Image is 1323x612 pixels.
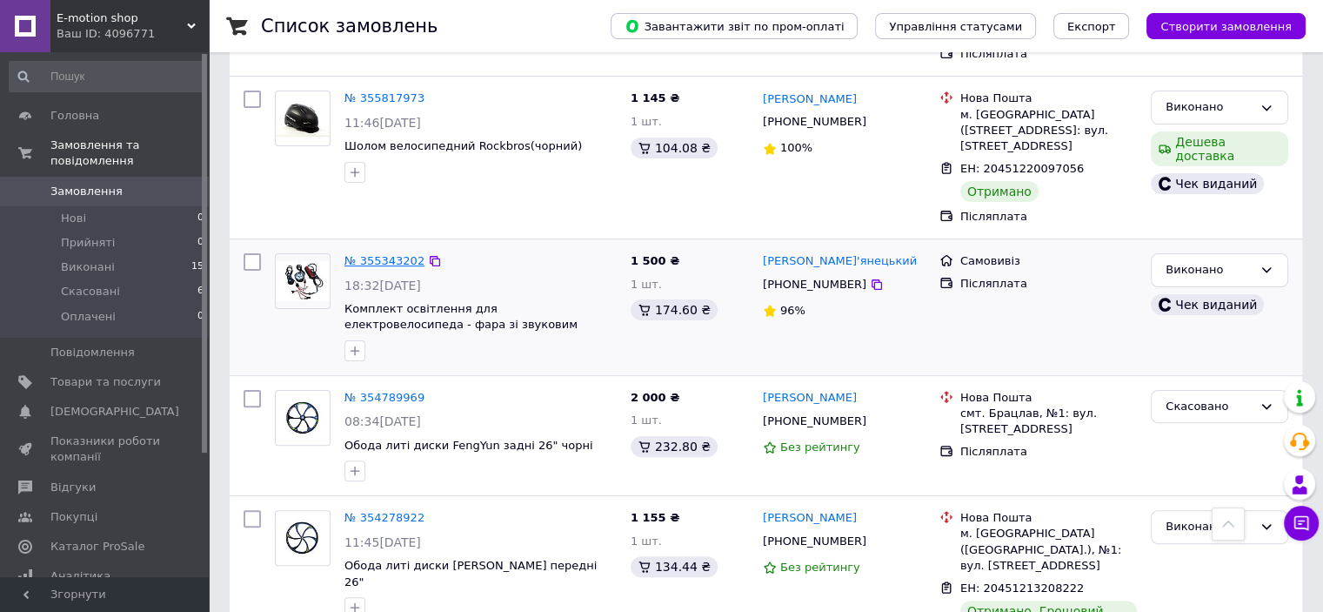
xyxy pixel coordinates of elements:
[344,302,605,364] a: Комплект освітлення для електровелосипеда - фара зі звуковим сигналом, задній габарит з поворотни...
[960,209,1137,225] div: Післяплата
[344,511,424,524] a: № 354278922
[1160,20,1292,33] span: Створити замовлення
[50,509,97,525] span: Покупці
[1284,506,1319,541] button: Чат з покупцем
[780,561,860,574] span: Без рейтингу
[960,444,1137,460] div: Післяплата
[780,304,805,317] span: 96%
[960,406,1137,437] div: смт. Брацлав, №1: вул. [STREET_ADDRESS]
[1151,173,1264,194] div: Чек виданий
[50,138,209,169] span: Замовлення та повідомлення
[631,91,679,104] span: 1 145 ₴
[1166,518,1253,536] div: Виконано
[344,559,597,588] a: Обода литі диски [PERSON_NAME] передні 26"
[631,535,662,548] span: 1 шт.
[61,235,115,251] span: Прийняті
[875,13,1036,39] button: Управління статусами
[344,91,424,104] a: № 355817973
[759,111,870,133] div: [PHONE_NUMBER]
[275,253,331,309] a: Фото товару
[631,414,662,427] span: 1 шт.
[1166,261,1253,279] div: Виконано
[276,399,330,437] img: Фото товару
[631,278,662,291] span: 1 шт.
[780,441,860,454] span: Без рейтингу
[61,259,115,275] span: Виконані
[57,26,209,42] div: Ваш ID: 4096771
[611,13,858,39] button: Завантажити звіт по пром-оплаті
[197,284,204,299] span: 6
[763,390,857,407] a: [PERSON_NAME]
[1151,131,1288,166] div: Дешева доставка
[759,410,870,433] div: [PHONE_NUMBER]
[50,480,96,495] span: Відгуки
[61,309,116,325] span: Оплачені
[344,414,421,428] span: 08:34[DATE]
[261,16,438,37] h1: Список замовлень
[197,211,204,226] span: 0
[50,184,123,199] span: Замовлення
[344,535,421,549] span: 11:45[DATE]
[191,259,204,275] span: 15
[50,345,135,360] span: Повідомлення
[631,556,718,577] div: 134.44 ₴
[1146,13,1306,39] button: Створити замовлення
[960,510,1137,526] div: Нова Пошта
[50,404,179,420] span: [DEMOGRAPHIC_DATA]
[344,279,421,293] span: 18:32[DATE]
[763,253,917,270] a: [PERSON_NAME]'янецький
[57,10,187,26] span: E-motion shop
[759,273,870,296] div: [PHONE_NUMBER]
[1129,19,1306,32] a: Створити замовлення
[50,539,144,555] span: Каталог ProSale
[9,61,205,92] input: Пошук
[344,116,421,130] span: 11:46[DATE]
[960,390,1137,406] div: Нова Пошта
[1067,20,1116,33] span: Експорт
[344,254,424,267] a: № 355343202
[276,519,330,557] img: Фото товару
[50,108,99,124] span: Головна
[50,434,161,465] span: Показники роботи компанії
[631,254,679,267] span: 1 500 ₴
[625,18,844,34] span: Завантажити звіт по пром-оплаті
[50,374,161,390] span: Товари та послуги
[889,20,1022,33] span: Управління статусами
[631,511,679,524] span: 1 155 ₴
[344,439,592,452] a: Обода литі диски FengYun задні 26" чорні
[631,115,662,128] span: 1 шт.
[631,391,679,404] span: 2 000 ₴
[276,101,330,137] img: Фото товару
[631,436,718,457] div: 232.80 ₴
[197,235,204,251] span: 0
[960,162,1084,175] span: ЕН: 20451220097056
[344,139,582,152] a: Шолом велосипедний Rockbros(чорний)
[960,253,1137,269] div: Самовивіз
[780,141,812,154] span: 100%
[197,309,204,325] span: 0
[1166,398,1253,416] div: Скасовано
[275,91,331,146] a: Фото товару
[960,107,1137,155] div: м. [GEOGRAPHIC_DATA] ([STREET_ADDRESS]: вул. [STREET_ADDRESS]
[960,526,1137,574] div: м. [GEOGRAPHIC_DATA] ([GEOGRAPHIC_DATA].), №1: вул. [STREET_ADDRESS]
[61,211,86,226] span: Нові
[276,261,330,302] img: Фото товару
[960,91,1137,106] div: Нова Пошта
[960,582,1084,595] span: ЕН: 20451213208222
[50,568,110,584] span: Аналітика
[275,390,331,446] a: Фото товару
[763,510,857,527] a: [PERSON_NAME]
[1166,98,1253,117] div: Виконано
[1053,13,1130,39] button: Експорт
[631,299,718,320] div: 174.60 ₴
[631,138,718,158] div: 104.08 ₴
[763,91,857,108] a: [PERSON_NAME]
[275,510,331,566] a: Фото товару
[344,391,424,404] a: № 354789969
[960,181,1039,202] div: Отримано
[960,276,1137,292] div: Післяплата
[1151,294,1264,315] div: Чек виданий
